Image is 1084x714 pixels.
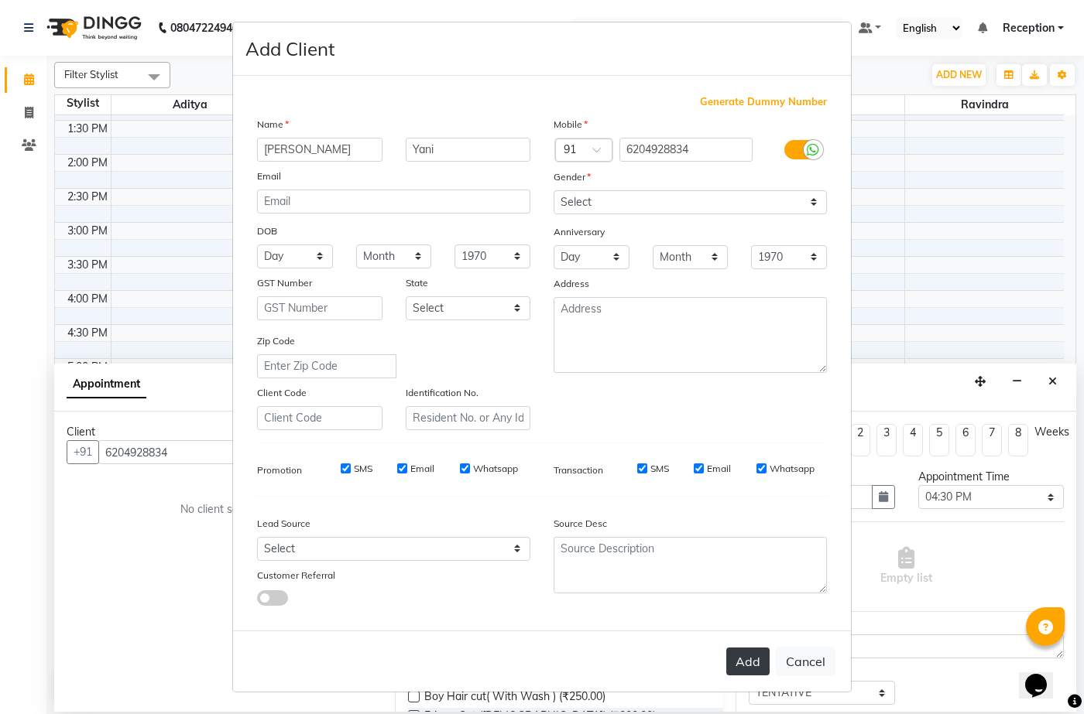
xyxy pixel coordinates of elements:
label: SMS [354,462,372,476]
input: Email [257,190,530,214]
label: GST Number [257,276,312,290]
label: SMS [650,462,669,476]
h4: Add Client [245,35,334,63]
input: Last Name [406,138,531,162]
label: Identification No. [406,386,479,400]
input: GST Number [257,296,382,320]
label: Transaction [554,463,603,477]
label: Name [257,118,289,132]
button: Add [726,647,770,675]
label: Gender [554,170,591,184]
label: Source Desc [554,517,607,531]
input: Resident No. or Any Id [406,406,531,430]
label: Whatsapp [770,462,815,476]
label: DOB [257,224,277,238]
label: Lead Source [257,517,310,531]
label: Whatsapp [473,462,518,476]
label: Mobile [554,118,588,132]
button: Cancel [776,647,835,676]
label: Email [707,462,731,476]
input: Enter Zip Code [257,354,396,378]
input: Client Code [257,406,382,430]
label: Customer Referral [257,569,335,582]
label: State [406,276,428,290]
label: Zip Code [257,334,295,348]
label: Anniversary [554,225,605,239]
label: Email [257,169,281,183]
label: Email [410,462,434,476]
input: Mobile [619,138,753,162]
input: First Name [257,138,382,162]
label: Client Code [257,386,307,400]
span: Generate Dummy Number [700,94,827,110]
label: Address [554,277,589,291]
label: Promotion [257,463,302,477]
